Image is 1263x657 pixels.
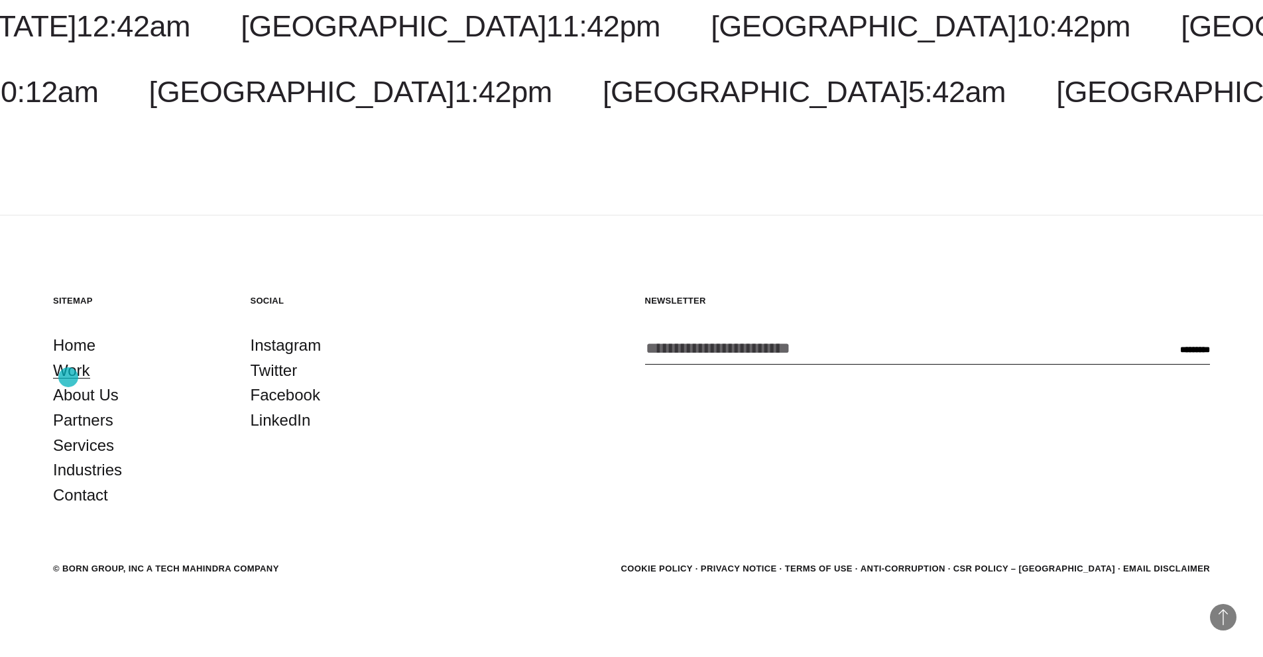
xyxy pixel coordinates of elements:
a: Email Disclaimer [1123,564,1210,573]
a: Contact [53,483,108,508]
a: Twitter [251,358,298,383]
a: [GEOGRAPHIC_DATA]1:42pm [149,75,552,109]
a: [GEOGRAPHIC_DATA]5:42am [603,75,1006,109]
span: 1:42pm [454,75,552,109]
h5: Newsletter [645,295,1211,306]
a: Instagram [251,333,322,358]
a: About Us [53,383,119,408]
a: LinkedIn [251,408,311,433]
a: CSR POLICY – [GEOGRAPHIC_DATA] [953,564,1115,573]
span: 12:42am [76,9,190,43]
a: Cookie Policy [621,564,692,573]
a: Terms of Use [785,564,853,573]
h5: Sitemap [53,295,224,306]
button: Back to Top [1210,604,1236,630]
a: Work [53,358,90,383]
a: Anti-Corruption [861,564,945,573]
span: 5:42am [908,75,1006,109]
a: Partners [53,408,113,433]
a: Privacy Notice [701,564,777,573]
h5: Social [251,295,422,306]
span: 10:42pm [1016,9,1130,43]
a: [GEOGRAPHIC_DATA]10:42pm [711,9,1130,43]
a: Home [53,333,95,358]
a: Industries [53,457,122,483]
a: Facebook [251,383,320,408]
span: 11:42pm [546,9,660,43]
a: Services [53,433,114,458]
div: © BORN GROUP, INC A Tech Mahindra Company [53,562,279,575]
a: [GEOGRAPHIC_DATA]11:42pm [241,9,660,43]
